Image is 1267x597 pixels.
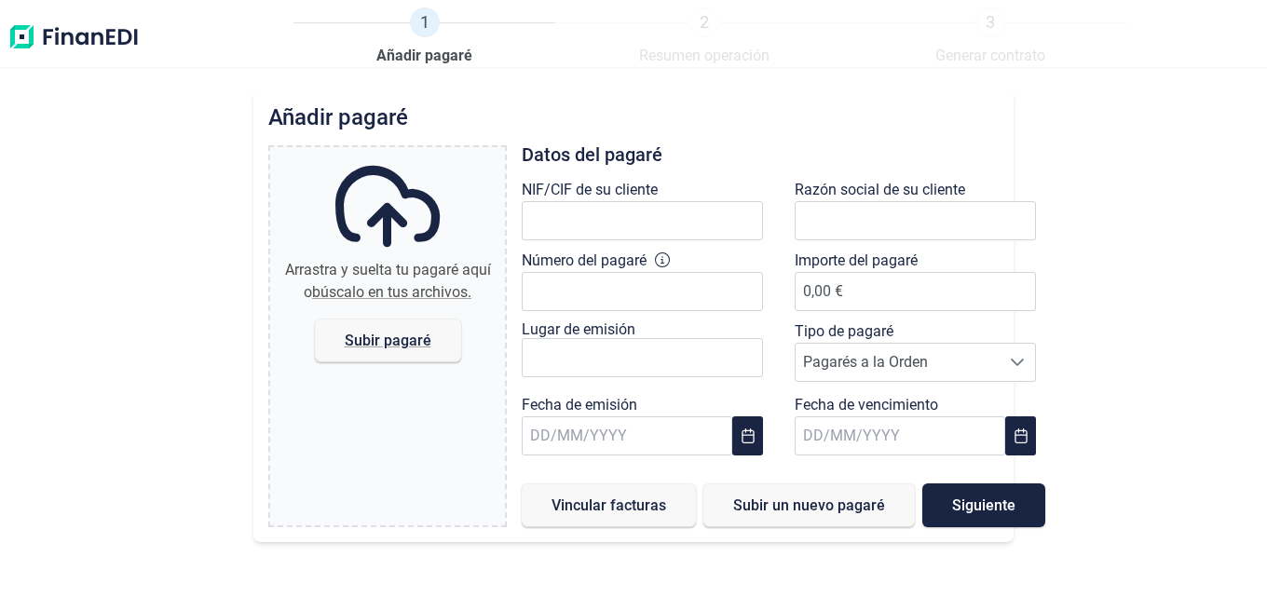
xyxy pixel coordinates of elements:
h2: Añadir pagaré [268,104,999,130]
label: Número del pagaré [522,250,647,272]
img: Logo de aplicación [7,7,140,67]
button: Vincular facturas [522,483,696,527]
label: Fecha de vencimiento [795,394,938,416]
span: Subir un nuevo pagaré [733,498,885,512]
label: Tipo de pagaré [795,320,893,343]
span: 1 [410,7,440,37]
h3: Datos del pagaré [522,145,1045,164]
label: Fecha de emisión [522,394,637,416]
label: Razón social de su cliente [795,179,965,201]
button: Siguiente [922,483,1045,527]
span: Siguiente [952,498,1015,512]
span: Subir pagaré [345,333,431,347]
div: Arrastra y suelta tu pagaré aquí o [278,259,497,304]
label: Importe del pagaré [795,250,918,272]
label: Lugar de emisión [522,320,635,338]
button: Subir un nuevo pagaré [703,483,915,527]
input: DD/MM/YYYY [522,416,732,455]
span: Vincular facturas [552,498,666,512]
label: NIF/CIF de su cliente [522,179,658,201]
input: DD/MM/YYYY [795,416,1005,455]
button: Choose Date [1005,416,1036,455]
a: 1Añadir pagaré [376,7,472,67]
span: búscalo en tus archivos. [312,283,471,301]
span: Pagarés a la Orden [796,344,1000,381]
button: Choose Date [732,416,763,455]
span: Añadir pagaré [376,45,472,67]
